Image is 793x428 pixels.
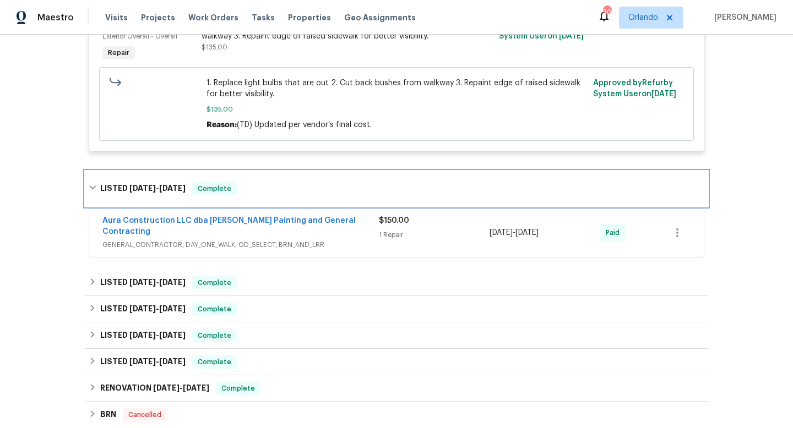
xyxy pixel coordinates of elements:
span: Properties [288,12,331,23]
span: Cancelled [124,409,166,420]
span: Geo Assignments [344,12,416,23]
span: - [490,227,539,238]
h6: LISTED [100,276,186,289]
span: [DATE] [129,358,156,365]
span: [DATE] [159,278,186,286]
span: (TD) Updated per vendor’s final cost. [237,121,372,129]
div: 30 [603,7,611,18]
span: - [129,305,186,312]
span: Complete [193,183,236,194]
div: LISTED [DATE]-[DATE]Complete [85,296,708,322]
h6: LISTED [100,303,186,316]
span: Work Orders [188,12,238,23]
span: Paid [606,227,624,238]
h6: LISTED [100,355,186,369]
span: Projects [141,12,175,23]
span: Complete [193,304,236,315]
span: Tasks [252,14,275,21]
span: $135.00 [202,44,227,51]
span: - [129,278,186,286]
div: LISTED [DATE]-[DATE]Complete [85,349,708,375]
div: RENOVATION [DATE]-[DATE]Complete [85,375,708,402]
h6: LISTED [100,182,186,195]
h6: RENOVATION [100,382,209,395]
span: [PERSON_NAME] [710,12,776,23]
span: [DATE] [159,331,186,339]
span: Repair [104,47,134,58]
span: [DATE] [159,358,186,365]
span: [DATE] [159,305,186,312]
span: [DATE] [129,184,156,192]
span: Reason: [207,121,237,129]
span: [DATE] [515,229,539,237]
span: [DATE] [129,305,156,312]
h6: LISTED [100,329,186,342]
span: Complete [193,330,236,341]
span: Visits [105,12,128,23]
span: [DATE] [183,384,209,392]
span: [DATE] [159,184,186,192]
span: [DATE] [490,229,513,237]
span: - [129,184,186,192]
h6: BRN [100,408,116,421]
span: Complete [193,277,236,288]
div: 1 Repair [379,229,490,240]
span: GENERAL_CONTRACTOR, DAY_ONE_WALK, OD_SELECT, BRN_AND_LRR [102,239,379,250]
div: LISTED [DATE]-[DATE]Complete [85,171,708,206]
span: [DATE] [153,384,180,392]
span: - [129,358,186,365]
span: Exterior Overall - Overall [102,33,177,40]
span: $135.00 [207,104,587,115]
span: [DATE] [559,32,584,40]
span: $150.00 [379,217,409,224]
span: [DATE] [651,90,676,98]
span: Orlando [628,12,658,23]
span: 1. Replace light bulbs that are out 2. Cut back bushes from walkway 3. Repaint edge of raised sid... [207,78,587,100]
div: LISTED [DATE]-[DATE]Complete [85,270,708,296]
span: Complete [217,383,259,394]
span: - [153,384,209,392]
span: Maestro [37,12,74,23]
span: Complete [193,356,236,367]
div: LISTED [DATE]-[DATE]Complete [85,322,708,349]
a: Aura Construction LLC dba [PERSON_NAME] Painting and General Contracting [102,217,356,235]
span: - [129,331,186,339]
div: BRN Cancelled [85,402,708,428]
span: [DATE] [129,331,156,339]
span: [DATE] [129,278,156,286]
span: Approved by Refurby System User on [593,79,676,98]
